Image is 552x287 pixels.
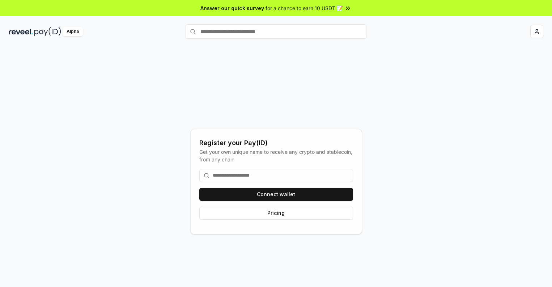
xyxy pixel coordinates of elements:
div: Alpha [63,27,83,36]
div: Get your own unique name to receive any crypto and stablecoin, from any chain [199,148,353,163]
button: Pricing [199,207,353,220]
span: Answer our quick survey [200,4,264,12]
div: Register your Pay(ID) [199,138,353,148]
img: reveel_dark [9,27,33,36]
button: Connect wallet [199,188,353,201]
span: for a chance to earn 10 USDT 📝 [266,4,343,12]
img: pay_id [34,27,61,36]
